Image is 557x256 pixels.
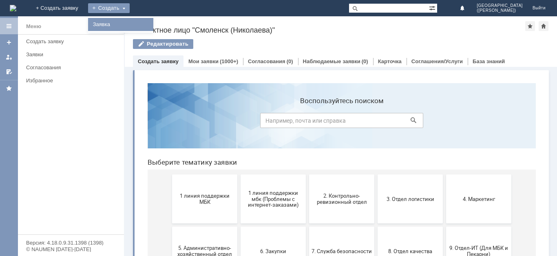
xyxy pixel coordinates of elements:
[168,202,233,251] button: Отдел-ИТ (Битрикс24 и CRM)
[525,21,535,31] div: Добавить в избранное
[31,202,96,251] button: Бухгалтерия (для мбк)
[237,98,302,147] button: 3. Отдел логистики
[102,113,162,131] span: 1 линия поддержки мбк (Проблемы с интернет-заказами)
[7,82,395,90] header: Выберите тематику заявки
[539,21,548,31] div: Сделать домашней страницей
[362,58,368,64] div: (0)
[170,116,231,128] span: 2. Контрольно-ревизионный отдел
[26,247,116,252] div: © NAUMEN [DATE]-[DATE]
[170,221,231,233] span: Отдел-ИТ (Битрикс24 и CRM)
[31,150,96,199] button: 5. Административно-хозяйственный отдел
[220,58,238,64] div: (1000+)
[33,223,94,230] span: Бухгалтерия (для мбк)
[26,64,119,71] div: Согласования
[239,119,299,125] span: 3. Отдел логистики
[2,36,15,49] a: Создать заявку
[133,26,525,34] div: Контактное лицо "Смоленск (Николаева)"
[168,98,233,147] button: 2. Контрольно-ревизионный отдел
[23,35,122,48] a: Создать заявку
[168,150,233,199] button: 7. Служба безопасности
[237,202,302,251] button: Отдел-ИТ (Офис)
[239,171,299,177] span: 8. Отдел качества
[99,98,165,147] button: 1 линия поддержки мбк (Проблемы с интернет-заказами)
[305,98,370,147] button: 4. Маркетинг
[378,58,402,64] a: Карточка
[26,38,119,44] div: Создать заявку
[10,5,16,11] a: Перейти на домашнюю страницу
[2,65,15,78] a: Мои согласования
[239,223,299,230] span: Отдел-ИТ (Офис)
[303,58,360,64] a: Наблюдаемые заявки
[237,150,302,199] button: 8. Отдел качества
[429,4,437,11] span: Расширенный поиск
[33,168,94,181] span: 5. Административно-хозяйственный отдел
[10,5,16,11] img: logo
[477,8,523,13] span: ([PERSON_NAME])
[119,36,282,51] input: Например, почта или справка
[170,171,231,177] span: 7. Служба безопасности
[305,202,370,251] button: Финансовый отдел
[188,58,219,64] a: Мои заявки
[307,168,368,181] span: 9. Отдел-ИТ (Для МБК и Пекарни)
[26,22,41,31] div: Меню
[138,58,179,64] a: Создать заявку
[99,202,165,251] button: Отдел ИТ (1С)
[411,58,463,64] a: Соглашения/Услуги
[26,77,110,84] div: Избранное
[307,119,368,125] span: 4. Маркетинг
[88,3,130,13] div: Создать
[31,98,96,147] button: 1 линия поддержки МБК
[99,150,165,199] button: 6. Закупки
[23,61,122,74] a: Согласования
[248,58,285,64] a: Согласования
[90,20,152,29] a: Заявка
[26,51,119,57] div: Заявки
[119,20,282,28] label: Воспользуйтесь поиском
[473,58,505,64] a: База знаний
[307,223,368,230] span: Финансовый отдел
[305,150,370,199] button: 9. Отдел-ИТ (Для МБК и Пекарни)
[33,116,94,128] span: 1 линия поддержки МБК
[102,223,162,230] span: Отдел ИТ (1С)
[477,3,523,8] span: [GEOGRAPHIC_DATA]
[102,171,162,177] span: 6. Закупки
[26,240,116,245] div: Версия: 4.18.0.9.31.1398 (1398)
[2,51,15,64] a: Мои заявки
[287,58,293,64] div: (0)
[23,48,122,61] a: Заявки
